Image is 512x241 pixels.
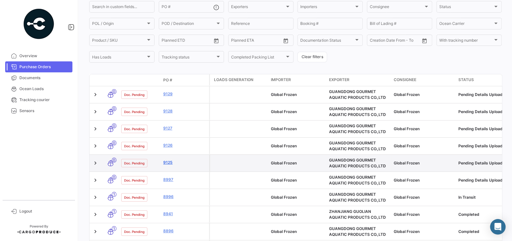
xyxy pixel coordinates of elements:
[300,5,354,10] span: Importers
[329,106,386,117] span: GUANGDONG GOURMET AQUATIC PRODUCTS CO.,LTD
[162,22,215,27] span: POD / Destination
[112,141,116,145] span: 0
[300,39,354,44] span: Documentation Status
[329,123,386,134] span: GUANGDONG GOURMET AQUATIC PRODUCTS CO.,LTD
[268,74,326,86] datatable-header-cell: Importer
[394,178,420,183] span: Global Frozen
[124,109,144,114] span: Doc. Pending
[211,36,221,46] button: Open calendar
[112,158,116,162] span: 0
[19,75,70,81] span: Documents
[92,39,146,44] span: Product / SKU
[163,108,207,114] a: 9128
[19,53,70,59] span: Overview
[271,161,297,165] span: Global Frozen
[92,194,99,201] a: Expand/Collapse Row
[231,5,285,10] span: Exporters
[112,106,116,111] span: 0
[92,177,99,183] a: Expand/Collapse Row
[163,91,207,97] a: 9129
[124,143,144,149] span: Doc. Pending
[124,195,144,200] span: Doc. Pending
[394,109,420,114] span: Global Frozen
[439,5,493,10] span: Status
[271,109,297,114] span: Global Frozen
[92,56,146,60] span: Has Loads
[5,50,72,61] a: Overview
[231,56,285,60] span: Completed Packing List
[420,36,429,46] button: Open calendar
[112,209,116,214] span: 1
[329,158,386,168] span: GUANGDONG GOURMET AQUATIC PRODUCTS CO.,LTD
[175,39,199,44] input: To
[394,229,420,234] span: Global Frozen
[124,212,144,217] span: Doc. Pending
[163,211,207,217] a: 8941
[271,212,297,217] span: Global Frozen
[162,56,215,60] span: Tracking status
[19,64,70,70] span: Purchase Orders
[119,78,161,83] datatable-header-cell: Doc. Status
[329,226,386,237] span: GUANGDONG GOURMET AQUATIC PRODUCTS CO.,LTD
[297,52,327,62] button: Clear filters
[439,22,493,27] span: Ocean Carrier
[5,83,72,94] a: Ocean Loads
[124,178,144,183] span: Doc. Pending
[231,39,240,44] input: From
[490,219,506,235] div: Abrir Intercom Messenger
[19,97,70,103] span: Tracking courier
[92,22,146,27] span: POL / Origin
[329,175,386,185] span: GUANGDONG GOURMET AQUATIC PRODUCTS CO.,LTD
[271,229,297,234] span: Global Frozen
[112,226,116,231] span: 1
[214,77,253,83] span: Loads generation
[5,72,72,83] a: Documents
[329,141,386,151] span: GUANGDONG GOURMET AQUATIC PRODUCTS CO.,LTD
[271,77,291,83] span: Importer
[326,74,391,86] datatable-header-cell: Exporter
[163,125,207,131] a: 9127
[92,211,99,218] a: Expand/Collapse Row
[5,105,72,116] a: Sensors
[163,77,172,83] span: PO #
[92,228,99,235] a: Expand/Collapse Row
[329,209,386,220] span: ZHANJIANG GUOLIAN AQUATIC PRODUCTS CO.,LTD
[394,77,416,83] span: Consignee
[391,74,456,86] datatable-header-cell: Consignee
[394,92,420,97] span: Global Frozen
[163,160,207,165] a: 9125
[394,195,420,200] span: Global Frozen
[163,142,207,148] a: 9126
[271,143,297,148] span: Global Frozen
[163,194,207,200] a: 8996
[370,39,379,44] input: From
[124,229,144,234] span: Doc. Pending
[92,160,99,166] a: Expand/Collapse Row
[245,39,268,44] input: To
[163,177,207,183] a: 8997
[458,77,474,83] span: Status
[271,126,297,131] span: Global Frozen
[124,161,144,166] span: Doc. Pending
[439,39,493,44] span: With tracking number
[394,161,420,165] span: Global Frozen
[112,175,116,180] span: 0
[163,228,207,234] a: 8896
[394,212,420,217] span: Global Frozen
[370,5,423,10] span: Consignee
[271,178,297,183] span: Global Frozen
[383,39,407,44] input: To
[19,108,70,114] span: Sensors
[23,8,55,40] img: powered-by.png
[329,89,386,100] span: GUANGDONG GOURMET AQUATIC PRODUCTS CO.,LTD
[124,126,144,131] span: Doc. Pending
[161,75,209,86] datatable-header-cell: PO #
[210,74,268,86] datatable-header-cell: Loads generation
[271,92,297,97] span: Global Frozen
[329,77,349,83] span: Exporter
[92,126,99,132] a: Expand/Collapse Row
[92,91,99,98] a: Expand/Collapse Row
[271,195,297,200] span: Global Frozen
[124,92,144,97] span: Doc. Pending
[162,39,171,44] input: From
